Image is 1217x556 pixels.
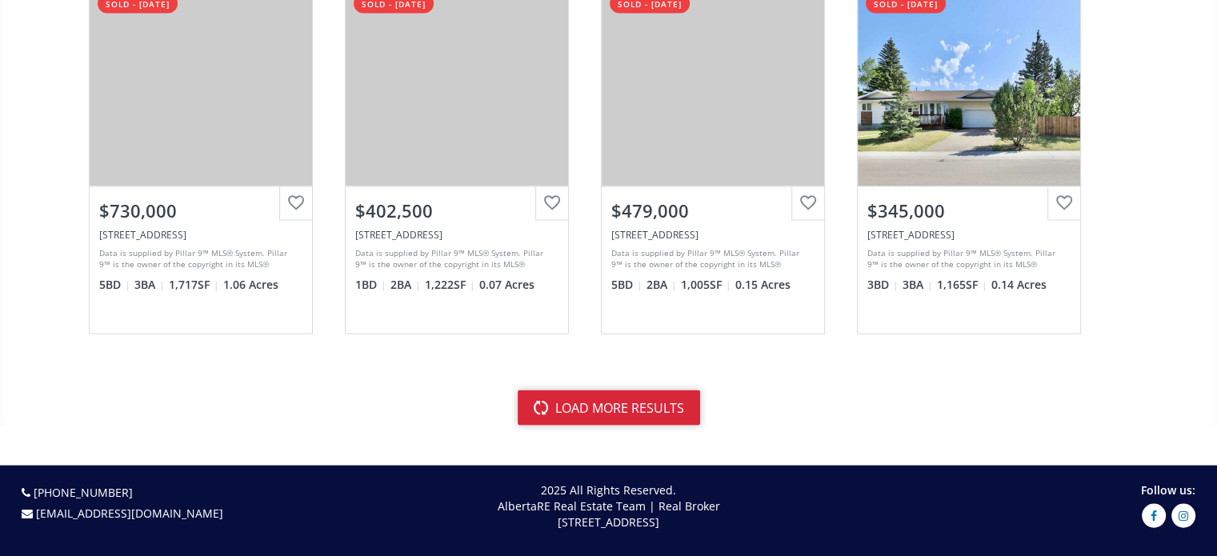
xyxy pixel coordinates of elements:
span: 0.14 Acres [991,277,1047,293]
div: $730,000 [99,198,302,223]
span: 2 BA [390,277,421,293]
span: Follow us: [1141,482,1195,498]
span: 0.15 Acres [735,277,791,293]
div: 19518 Township Road 452 ##133, Rural Camrose County, AB T4V 1X8 [99,228,302,242]
a: [PHONE_NUMBER] [34,485,133,500]
span: 1,165 SF [937,277,987,293]
span: 1,005 SF [681,277,731,293]
span: 1.06 Acres [223,277,278,293]
span: 3 BA [134,277,165,293]
div: $479,000 [611,198,815,223]
span: 5 BD [611,277,643,293]
div: 147 Mount Pleasant Drive, Camrose, AB T4V 3H8 [611,228,815,242]
span: 5 BD [99,277,130,293]
span: 3 BD [867,277,899,293]
div: $345,000 [867,198,1071,223]
div: Data is supplied by Pillar 9™ MLS® System. Pillar 9™ is the owner of the copyright in its MLS® Sy... [867,247,1067,271]
span: 1 BD [355,277,386,293]
p: 2025 All Rights Reserved. AlbertaRE Real Estate Team | Real Broker [318,482,899,530]
div: Data is supplied by Pillar 9™ MLS® System. Pillar 9™ is the owner of the copyright in its MLS® Sy... [611,247,811,271]
span: 2 BA [647,277,677,293]
div: 3911 57 Street, Camrose, AB T4V 3H6 [867,228,1071,242]
a: [EMAIL_ADDRESS][DOMAIN_NAME] [36,506,223,521]
div: $402,500 [355,198,558,223]
span: 0.07 Acres [479,277,534,293]
span: 3 BA [903,277,933,293]
button: load more results [518,390,700,426]
div: Data is supplied by Pillar 9™ MLS® System. Pillar 9™ is the owner of the copyright in its MLS® Sy... [355,247,554,271]
span: 1,222 SF [425,277,475,293]
span: 1,717 SF [169,277,219,293]
div: 3309 50A Street Close, Camrose, AB T4V 5K9 [355,228,558,242]
span: [STREET_ADDRESS] [558,514,659,530]
div: Data is supplied by Pillar 9™ MLS® System. Pillar 9™ is the owner of the copyright in its MLS® Sy... [99,247,298,271]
